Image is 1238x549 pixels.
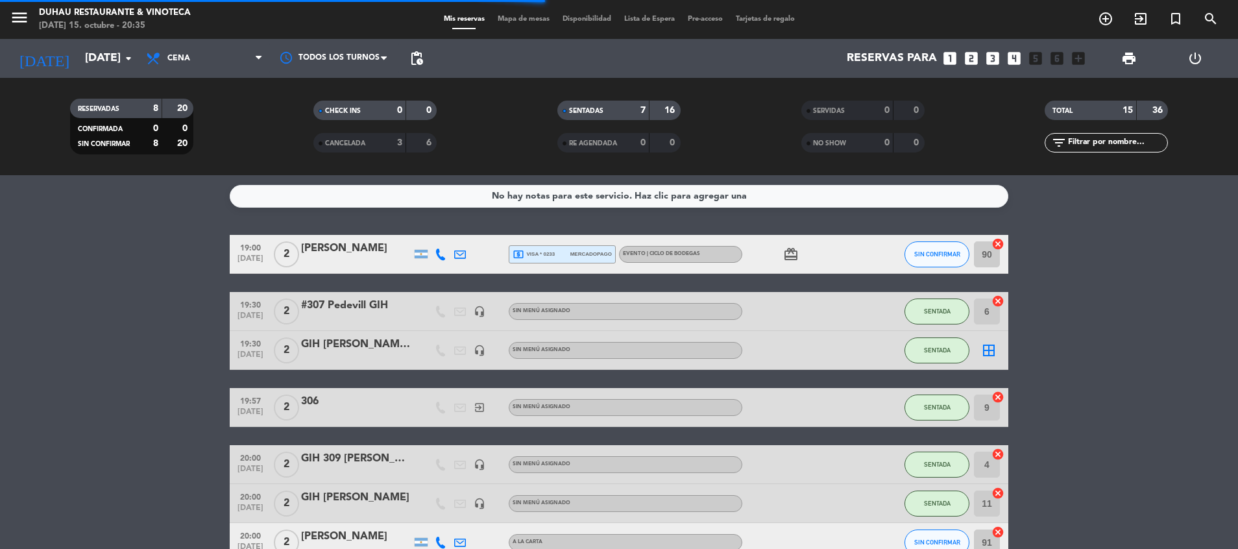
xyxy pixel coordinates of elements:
span: 19:30 [234,297,267,311]
span: NO SHOW [813,140,846,147]
span: CONFIRMADA [78,126,123,132]
div: GIH [PERSON_NAME] [301,489,411,506]
i: looks_5 [1027,50,1044,67]
div: Duhau Restaurante & Vinoteca [39,6,191,19]
button: SENTADA [904,395,969,421]
span: Tarjetas de regalo [729,16,801,23]
span: 2 [274,395,299,421]
span: Cena [167,54,190,63]
strong: 15 [1123,106,1133,115]
button: SENTADA [904,452,969,478]
strong: 0 [640,138,646,147]
strong: 0 [153,124,158,133]
span: Lista de Espera [618,16,681,23]
strong: 20 [177,139,190,148]
button: SENTADA [904,299,969,324]
strong: 16 [664,106,677,115]
strong: 0 [884,138,890,147]
i: card_giftcard [783,247,799,262]
button: SIN CONFIRMAR [904,241,969,267]
button: SENTADA [904,337,969,363]
div: [DATE] 15. octubre - 20:35 [39,19,191,32]
strong: 3 [397,138,402,147]
i: add_circle_outline [1098,11,1113,27]
span: visa * 0233 [513,249,555,260]
span: SENTADA [924,308,951,315]
i: border_all [981,343,997,358]
i: headset_mic [474,459,485,470]
span: Sin menú asignado [513,404,570,409]
i: [DATE] [10,44,79,73]
span: [DATE] [234,408,267,422]
span: 2 [274,337,299,363]
div: [PERSON_NAME] [301,240,411,257]
strong: 0 [397,106,402,115]
i: looks_one [941,50,958,67]
span: 19:57 [234,393,267,408]
strong: 0 [884,106,890,115]
i: add_box [1070,50,1087,67]
span: [DATE] [234,465,267,480]
span: Sin menú asignado [513,347,570,352]
strong: 0 [670,138,677,147]
i: cancel [991,238,1004,250]
span: 20:00 [234,528,267,543]
div: [PERSON_NAME] [301,528,411,545]
span: 2 [274,299,299,324]
strong: 0 [914,138,921,147]
span: Sin menú asignado [513,308,570,313]
span: A LA CARTA [513,539,542,544]
i: search [1203,11,1219,27]
i: filter_list [1051,135,1067,151]
span: Mis reservas [437,16,491,23]
span: SIN CONFIRMAR [78,141,130,147]
div: LOG OUT [1162,39,1228,78]
span: 20:00 [234,450,267,465]
span: 19:30 [234,335,267,350]
i: cancel [991,526,1004,539]
i: headset_mic [474,345,485,356]
span: SENTADA [924,461,951,468]
span: Mapa de mesas [491,16,556,23]
span: [DATE] [234,311,267,326]
span: [DATE] [234,504,267,518]
strong: 0 [914,106,921,115]
div: GIH 309 [PERSON_NAME] [301,450,411,467]
span: SENTADA [924,347,951,354]
strong: 8 [153,139,158,148]
span: 19:00 [234,239,267,254]
i: local_atm [513,249,524,260]
strong: 0 [182,124,190,133]
span: CHECK INS [325,108,361,114]
span: 2 [274,241,299,267]
span: print [1121,51,1137,66]
span: pending_actions [409,51,424,66]
strong: 6 [426,138,434,147]
span: Disponibilidad [556,16,618,23]
input: Filtrar por nombre... [1067,136,1167,150]
i: looks_3 [984,50,1001,67]
span: SENTADAS [569,108,603,114]
span: TOTAL [1052,108,1073,114]
button: SENTADA [904,491,969,517]
i: cancel [991,295,1004,308]
span: SIN CONFIRMAR [914,539,960,546]
span: Sin menú asignado [513,461,570,467]
strong: 8 [153,104,158,113]
i: cancel [991,391,1004,404]
span: RESERVADAS [78,106,119,112]
i: headset_mic [474,306,485,317]
div: GIH [PERSON_NAME] 1108 [301,336,411,353]
span: Sin menú asignado [513,500,570,506]
strong: 0 [426,106,434,115]
i: exit_to_app [474,402,485,413]
span: SENTADA [924,404,951,411]
span: Pre-acceso [681,16,729,23]
div: 306 [301,393,411,410]
i: power_settings_new [1187,51,1203,66]
i: headset_mic [474,498,485,509]
div: #307 Pedevill GIH [301,297,411,314]
i: arrow_drop_down [121,51,136,66]
span: EVENTO | CICLO DE BODEGAS [623,251,700,256]
span: 2 [274,452,299,478]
